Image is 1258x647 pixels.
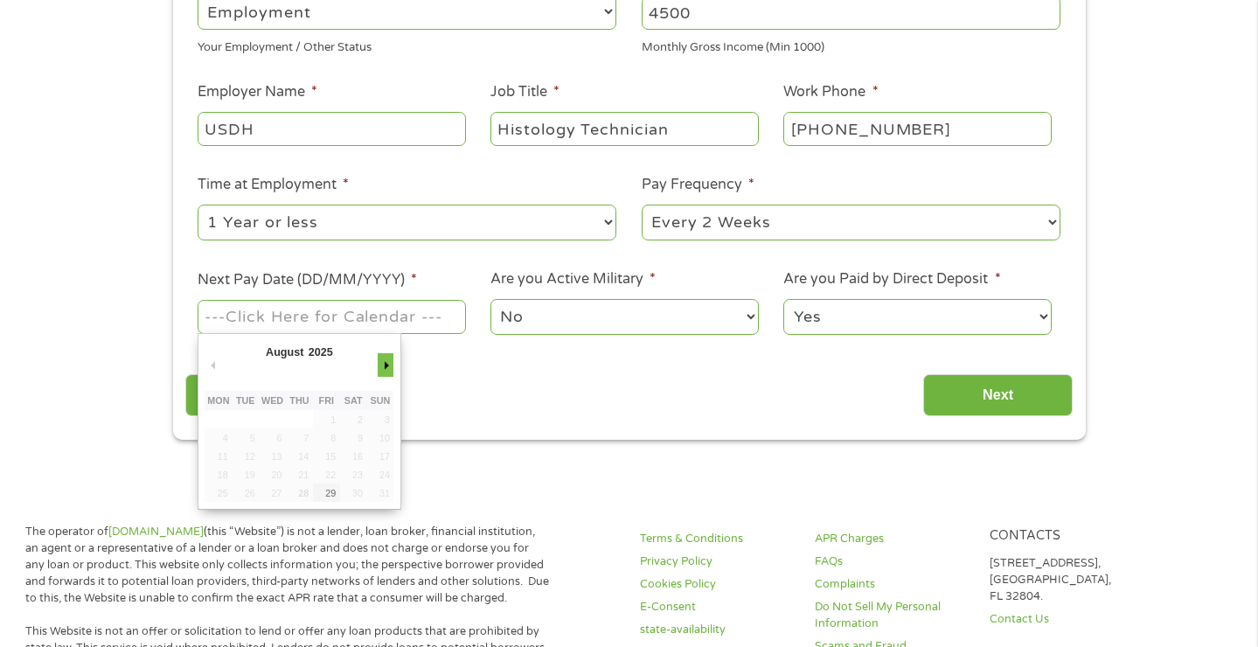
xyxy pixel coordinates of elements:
label: Time at Employment [198,176,349,194]
label: Pay Frequency [642,176,754,194]
a: Cookies Policy [640,576,794,593]
input: Cashier [490,112,758,145]
a: Contact Us [990,611,1143,628]
button: Next Month [378,353,393,377]
p: The operator of (this “Website”) is not a lender, loan broker, financial institution, an agent or... [25,524,551,606]
input: (231) 754-4010 [783,112,1051,145]
p: [STREET_ADDRESS], [GEOGRAPHIC_DATA], FL 32804. [990,555,1143,605]
label: Are you Active Military [490,270,656,289]
a: Complaints [815,576,969,593]
abbr: Monday [207,395,229,406]
label: Employer Name [198,83,317,101]
label: Are you Paid by Direct Deposit [783,270,1000,289]
a: Terms & Conditions [640,531,794,547]
div: 2025 [306,340,335,364]
button: 29 [313,484,340,502]
abbr: Wednesday [261,395,283,406]
a: Privacy Policy [640,553,794,570]
a: [DOMAIN_NAME] [108,525,204,539]
abbr: Thursday [289,395,309,406]
label: Work Phone [783,83,878,101]
label: Job Title [490,83,559,101]
div: Your Employment / Other Status [198,33,616,57]
input: Walmart [198,112,465,145]
abbr: Friday [319,395,334,406]
a: E-Consent [640,599,794,616]
abbr: Tuesday [236,395,255,406]
h4: Contacts [990,528,1143,545]
button: Previous Month [205,353,220,377]
a: Do Not Sell My Personal Information [815,599,969,632]
abbr: Saturday [344,395,363,406]
a: APR Charges [815,531,969,547]
label: Next Pay Date (DD/MM/YYYY) [198,271,417,289]
div: August [263,340,306,364]
input: Back [185,374,335,417]
a: FAQs [815,553,969,570]
abbr: Sunday [371,395,391,406]
div: Monthly Gross Income (Min 1000) [642,33,1060,57]
a: state-availability [640,622,794,638]
input: Next [923,374,1073,417]
input: Use the arrow keys to pick a date [198,300,465,333]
